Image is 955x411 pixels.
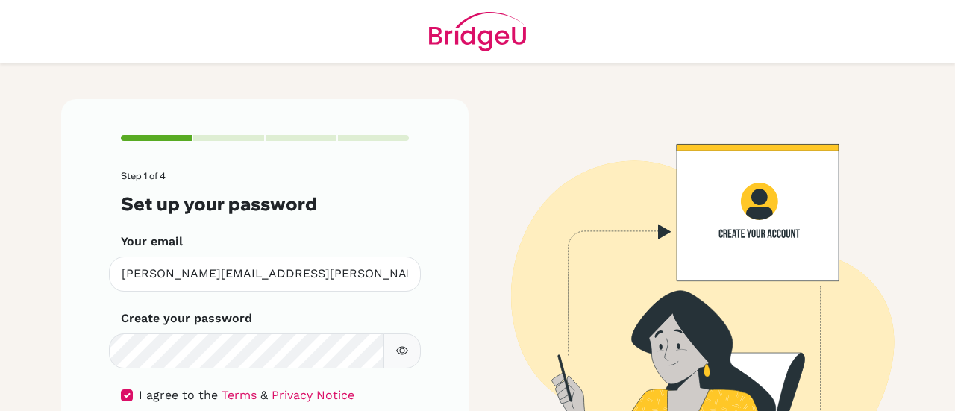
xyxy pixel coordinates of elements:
a: Terms [222,388,257,402]
label: Create your password [121,310,252,327]
a: Privacy Notice [272,388,354,402]
label: Your email [121,233,183,251]
span: Step 1 of 4 [121,170,166,181]
input: Insert your email* [109,257,421,292]
h3: Set up your password [121,193,409,215]
span: I agree to the [139,388,218,402]
span: & [260,388,268,402]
